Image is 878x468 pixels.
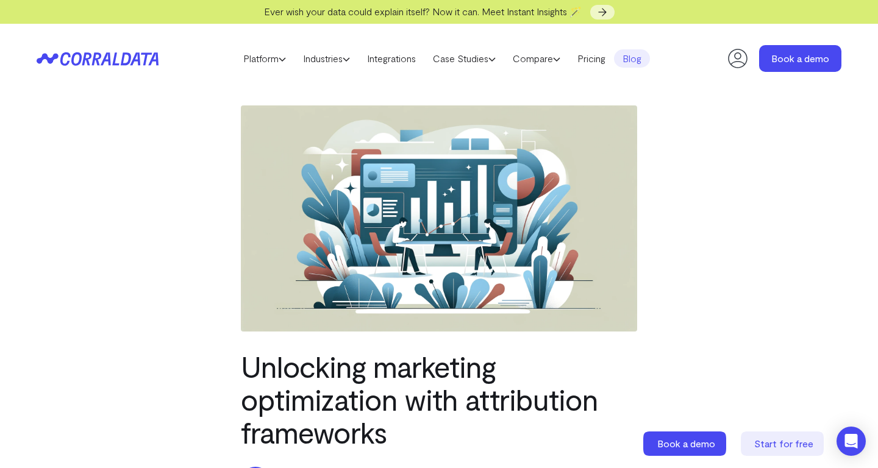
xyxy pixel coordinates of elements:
a: Industries [294,49,359,68]
a: Case Studies [424,49,504,68]
span: Start for free [754,438,813,449]
a: Book a demo [643,431,729,456]
h1: Unlocking marketing optimization with attribution frameworks [241,350,637,448]
a: Platform [235,49,294,68]
div: Open Intercom Messenger [837,427,866,456]
span: Ever wish your data could explain itself? Now it can. Meet Instant Insights 🪄 [264,5,582,17]
span: Book a demo [657,438,715,449]
a: Integrations [359,49,424,68]
a: Start for free [741,431,826,456]
a: Pricing [569,49,614,68]
a: Book a demo [759,45,841,72]
a: Compare [504,49,569,68]
a: Blog [614,49,650,68]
